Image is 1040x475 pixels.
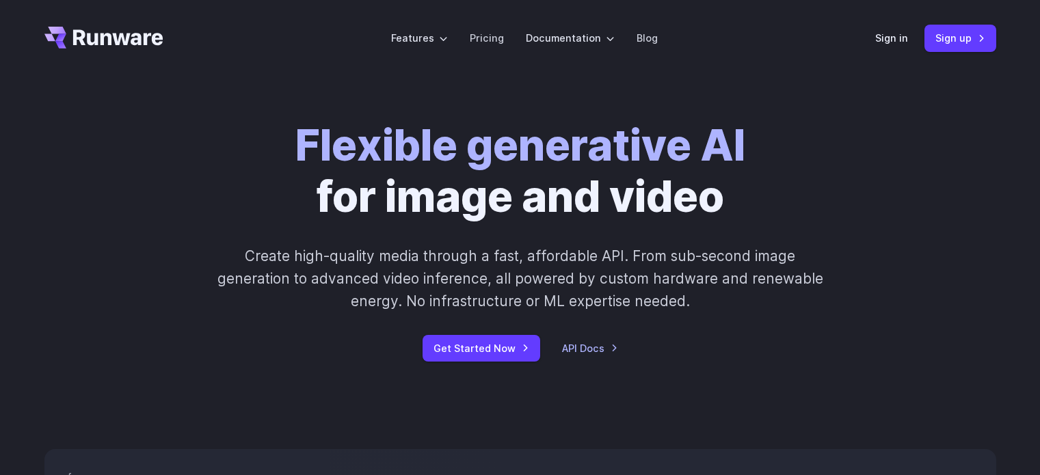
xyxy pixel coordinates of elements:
[295,120,745,171] strong: Flexible generative AI
[44,27,163,49] a: Go to /
[391,30,448,46] label: Features
[470,30,504,46] a: Pricing
[295,120,745,223] h1: for image and video
[423,335,540,362] a: Get Started Now
[875,30,908,46] a: Sign in
[562,340,618,356] a: API Docs
[637,30,658,46] a: Blog
[526,30,615,46] label: Documentation
[215,245,825,313] p: Create high-quality media through a fast, affordable API. From sub-second image generation to adv...
[924,25,996,51] a: Sign up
